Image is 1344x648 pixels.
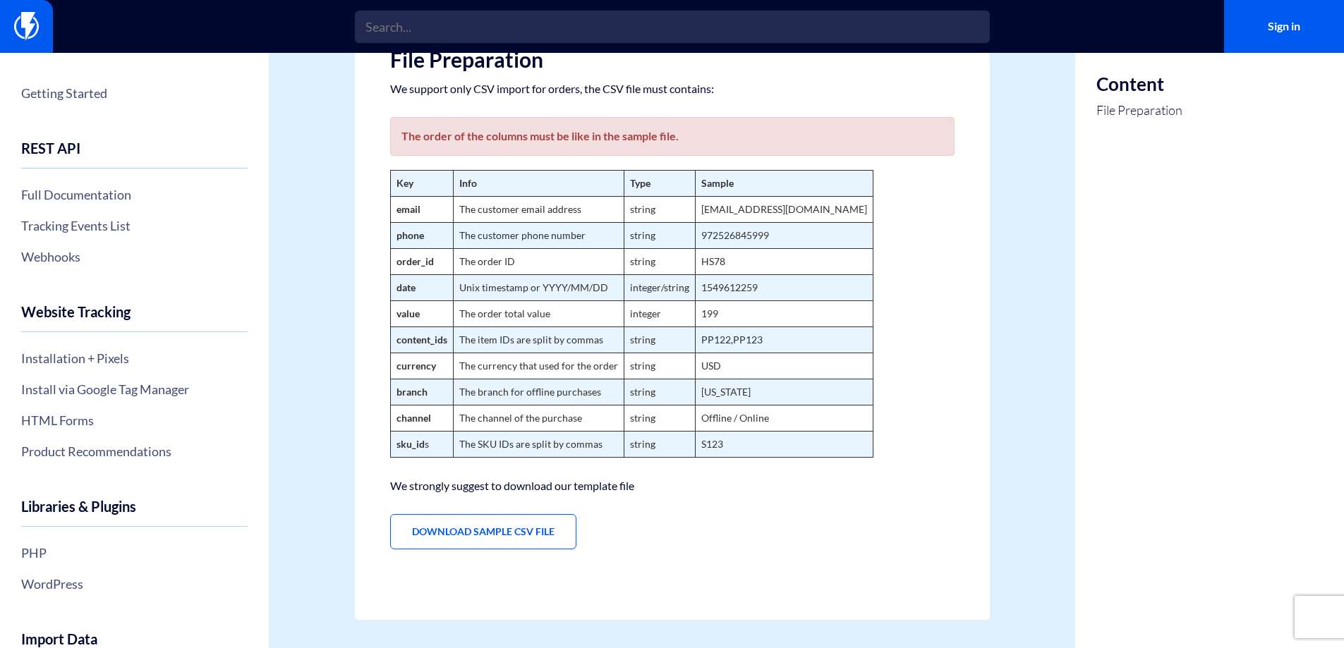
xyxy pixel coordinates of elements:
strong: email [396,203,420,215]
h2: File Preparation [390,48,955,71]
td: integer [624,301,695,327]
a: File Preparation [1096,102,1182,120]
td: The currency that used for the order [453,353,624,379]
td: string [624,197,695,223]
strong: phone [396,229,424,241]
h4: Website Tracking [21,304,248,332]
strong: branch [396,386,428,398]
a: Install via Google Tag Manager [21,377,248,401]
a: Product Recommendations [21,439,248,463]
a: Webhooks [21,245,248,269]
td: Unix timestamp or YYYY/MM/DD [453,275,624,301]
a: Tracking Events List [21,214,248,238]
strong: value [396,307,420,319]
td: The branch for offline purchases [453,379,624,405]
b: The order of the columns must be like in the sample file. [401,129,679,142]
td: string [624,223,695,249]
td: string [624,249,695,275]
td: The item IDs are split by commas [453,327,624,353]
td: USD [695,353,873,379]
td: string [624,432,695,458]
td: The customer phone number [453,223,624,249]
td: [EMAIL_ADDRESS][DOMAIN_NAME] [695,197,873,223]
td: The SKU IDs are split by commas [453,432,624,458]
strong: Info [459,177,477,189]
input: Search... [355,11,990,43]
a: PHP [21,541,248,565]
strong: order_id [396,255,434,267]
strong: content_ids [396,334,447,346]
td: The order ID [453,249,624,275]
td: [US_STATE] [695,379,873,405]
strong: currency [396,360,436,372]
td: 199 [695,301,873,327]
a: Getting Started [21,81,248,105]
td: The channel of the purchase [453,405,624,432]
strong: sku_id [396,438,425,450]
a: Download Sample CSV File [390,514,576,549]
strong: Key [396,177,413,189]
p: We strongly suggest to download our template file [390,479,955,493]
td: integer/string [624,275,695,301]
a: Full Documentation [21,183,248,207]
td: 1549612259 [695,275,873,301]
td: string [624,327,695,353]
td: HS78 [695,249,873,275]
td: The order total value [453,301,624,327]
h3: Content [1096,74,1182,94]
a: WordPress [21,572,248,596]
strong: Type [630,177,650,189]
h4: REST API [21,140,248,169]
a: HTML Forms [21,408,248,432]
td: string [624,353,695,379]
td: 972526845999 [695,223,873,249]
strong: channel [396,412,431,424]
td: S123 [695,432,873,458]
td: PP122,PP123 [695,327,873,353]
td: string [624,379,695,405]
a: Installation + Pixels [21,346,248,370]
td: Offline / Online [695,405,873,432]
strong: date [396,281,416,293]
strong: Sample [701,177,734,189]
p: We support only CSV import for orders, the CSV file must contains: [390,82,955,96]
h4: Libraries & Plugins [21,499,248,527]
td: s [390,432,453,458]
td: The customer email address [453,197,624,223]
td: string [624,405,695,432]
